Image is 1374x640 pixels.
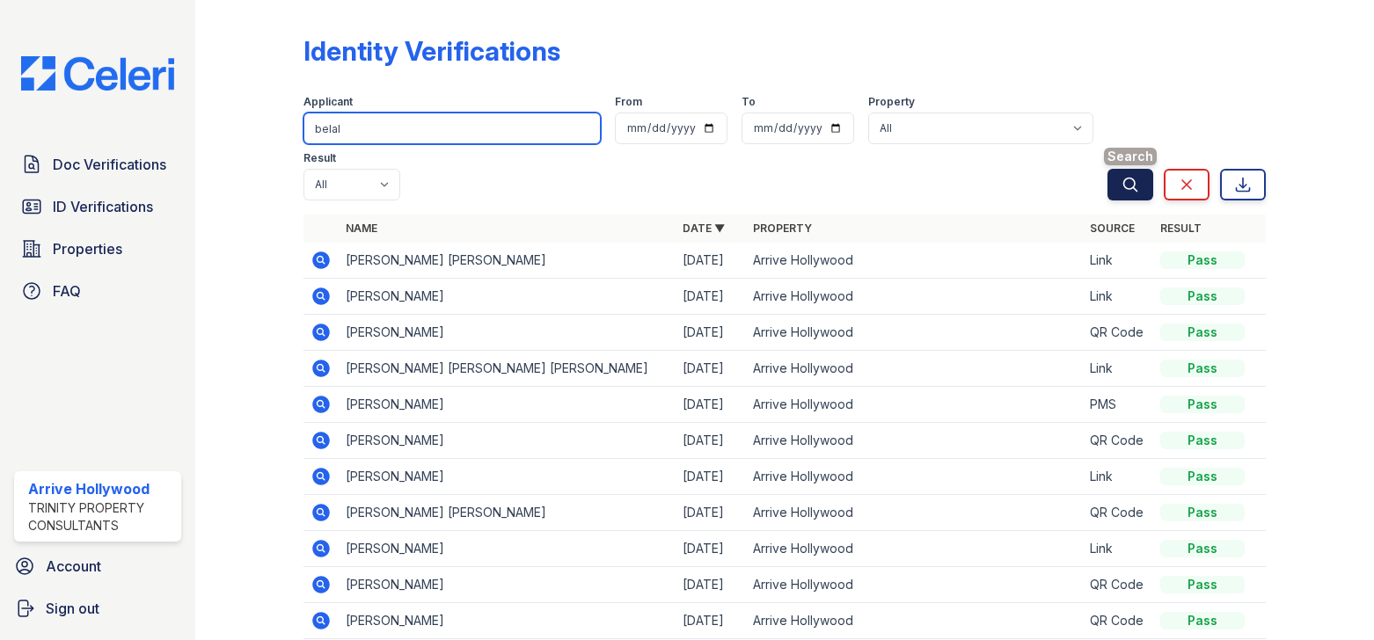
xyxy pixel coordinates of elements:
[746,567,1083,603] td: Arrive Hollywood
[1160,324,1245,341] div: Pass
[1160,540,1245,557] div: Pass
[339,459,676,495] td: [PERSON_NAME]
[53,238,122,259] span: Properties
[1160,360,1245,377] div: Pass
[683,222,725,235] a: Date ▼
[1160,576,1245,593] div: Pass
[53,280,81,302] span: FAQ
[676,603,746,639] td: [DATE]
[303,151,336,165] label: Result
[1160,432,1245,449] div: Pass
[676,387,746,423] td: [DATE]
[1083,459,1153,495] td: Link
[46,556,101,577] span: Account
[746,351,1083,387] td: Arrive Hollywood
[53,154,166,175] span: Doc Verifications
[46,598,99,619] span: Sign out
[1083,531,1153,567] td: Link
[746,495,1083,531] td: Arrive Hollywood
[303,95,353,109] label: Applicant
[1083,495,1153,531] td: QR Code
[346,222,377,235] a: Name
[14,189,181,224] a: ID Verifications
[1083,315,1153,351] td: QR Code
[676,423,746,459] td: [DATE]
[339,603,676,639] td: [PERSON_NAME]
[339,315,676,351] td: [PERSON_NAME]
[339,243,676,279] td: [PERSON_NAME] [PERSON_NAME]
[14,147,181,182] a: Doc Verifications
[1160,396,1245,413] div: Pass
[1160,287,1245,305] div: Pass
[1090,222,1135,235] a: Source
[7,56,188,91] img: CE_Logo_Blue-a8612792a0a2168367f1c8372b55b34899dd931a85d93a1a3d3e32e68fde9ad4.png
[1083,603,1153,639] td: QR Code
[746,423,1083,459] td: Arrive Hollywood
[1083,423,1153,459] td: QR Code
[1083,567,1153,603] td: QR Code
[7,591,188,626] a: Sign out
[746,387,1083,423] td: Arrive Hollywood
[676,531,746,567] td: [DATE]
[676,459,746,495] td: [DATE]
[1160,504,1245,521] div: Pass
[1083,243,1153,279] td: Link
[676,243,746,279] td: [DATE]
[1160,468,1245,485] div: Pass
[868,95,915,109] label: Property
[1160,612,1245,629] div: Pass
[53,196,153,217] span: ID Verifications
[339,423,676,459] td: [PERSON_NAME]
[28,478,174,499] div: Arrive Hollywood
[14,273,181,309] a: FAQ
[1104,148,1157,165] span: Search
[676,315,746,351] td: [DATE]
[615,95,642,109] label: From
[1083,351,1153,387] td: Link
[303,113,601,144] input: Search by name or phone number
[339,387,676,423] td: [PERSON_NAME]
[339,495,676,531] td: [PERSON_NAME] [PERSON_NAME]
[746,531,1083,567] td: Arrive Hollywood
[676,495,746,531] td: [DATE]
[7,549,188,584] a: Account
[746,315,1083,351] td: Arrive Hollywood
[1083,387,1153,423] td: PMS
[339,279,676,315] td: [PERSON_NAME]
[746,243,1083,279] td: Arrive Hollywood
[14,231,181,266] a: Properties
[742,95,756,109] label: To
[303,35,560,67] div: Identity Verifications
[753,222,812,235] a: Property
[746,459,1083,495] td: Arrive Hollywood
[676,351,746,387] td: [DATE]
[1107,169,1153,200] button: Search
[676,279,746,315] td: [DATE]
[339,351,676,387] td: [PERSON_NAME] [PERSON_NAME] [PERSON_NAME]
[746,603,1083,639] td: Arrive Hollywood
[1083,279,1153,315] td: Link
[676,567,746,603] td: [DATE]
[339,567,676,603] td: [PERSON_NAME]
[1160,222,1202,235] a: Result
[339,531,676,567] td: [PERSON_NAME]
[746,279,1083,315] td: Arrive Hollywood
[1160,251,1245,269] div: Pass
[28,499,174,535] div: Trinity Property Consultants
